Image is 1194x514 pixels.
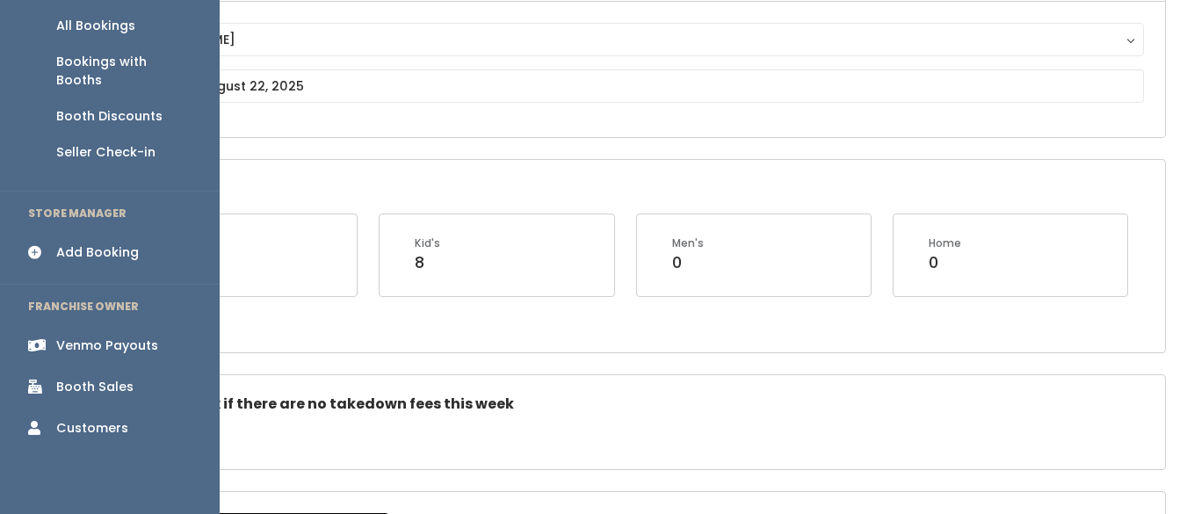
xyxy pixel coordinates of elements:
[128,30,1127,49] div: [PERSON_NAME]
[56,107,163,126] div: Booth Discounts
[415,251,440,274] div: 8
[56,143,156,162] div: Seller Check-in
[56,419,128,438] div: Customers
[56,243,139,262] div: Add Booking
[112,69,1144,103] input: August 16 - August 22, 2025
[112,396,1144,412] h5: Check this box if there are no takedown fees this week
[929,235,961,251] div: Home
[56,337,158,355] div: Venmo Payouts
[929,251,961,274] div: 0
[56,378,134,396] div: Booth Sales
[672,251,704,274] div: 0
[112,23,1144,56] button: [PERSON_NAME]
[672,235,704,251] div: Men's
[56,53,192,90] div: Bookings with Booths
[415,235,440,251] div: Kid's
[56,17,135,35] div: All Bookings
